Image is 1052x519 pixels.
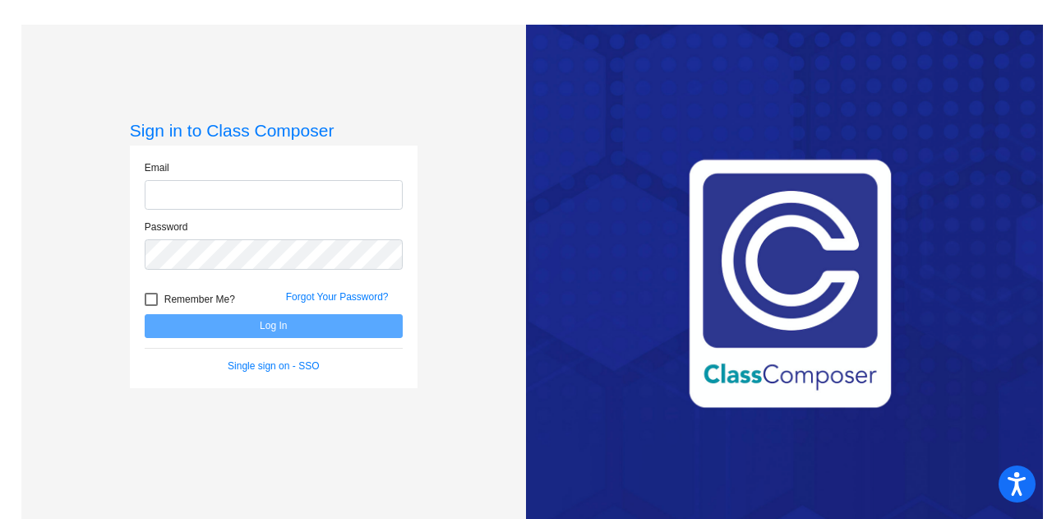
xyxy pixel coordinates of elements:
[145,314,403,338] button: Log In
[145,220,188,234] label: Password
[286,291,389,303] a: Forgot Your Password?
[145,160,169,175] label: Email
[130,120,418,141] h3: Sign in to Class Composer
[228,360,319,372] a: Single sign on - SSO
[164,290,235,309] span: Remember Me?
